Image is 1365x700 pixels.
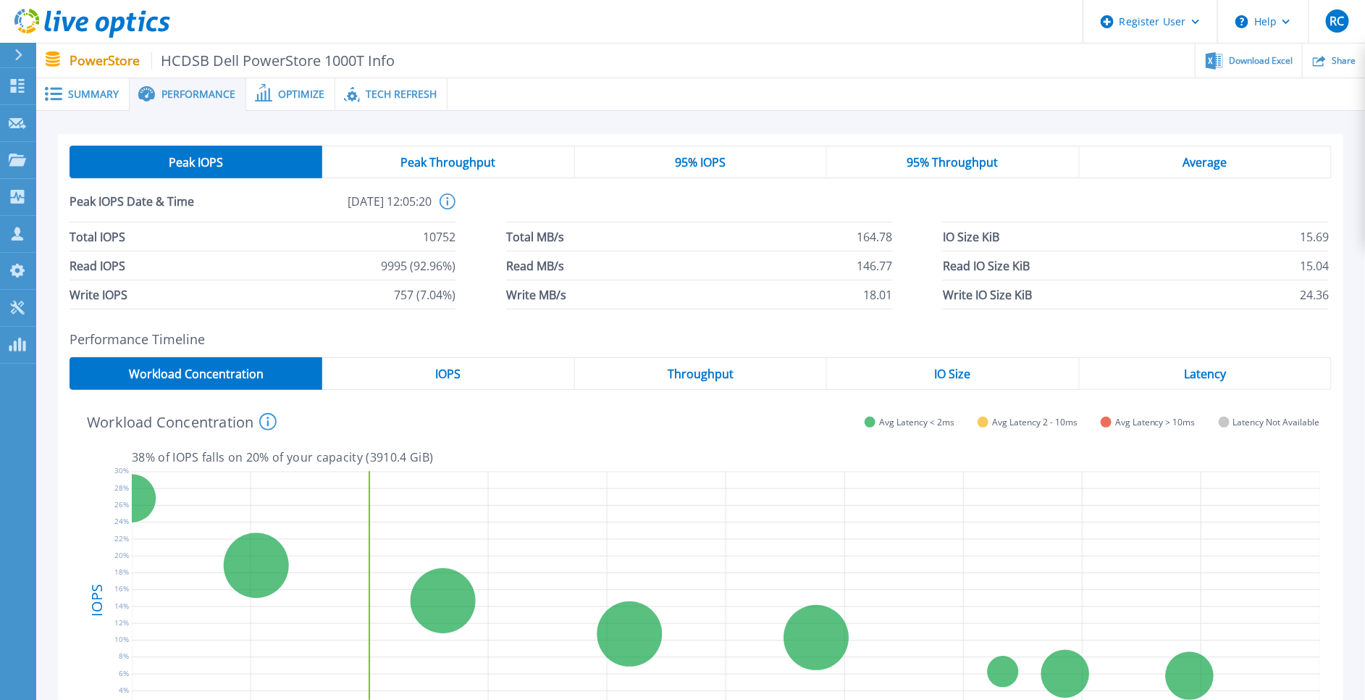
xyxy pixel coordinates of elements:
[87,413,277,430] h4: Workload Concentration
[366,89,437,99] span: Tech Refresh
[675,157,726,168] span: 95% IOPS
[381,251,455,280] span: 9995 (92.96%)
[278,89,324,99] span: Optimize
[1300,251,1329,280] span: 15.04
[668,368,734,380] span: Throughput
[1115,417,1196,428] span: Avg Latency > 10ms
[70,251,125,280] span: Read IOPS
[935,368,971,380] span: IO Size
[90,546,104,654] h4: IOPS
[943,280,1032,309] span: Write IO Size KiB
[161,89,235,99] span: Performance
[1300,280,1329,309] span: 24.36
[863,280,892,309] span: 18.01
[394,280,455,309] span: 757 (7.04%)
[1233,417,1320,428] span: Latency Not Available
[943,222,999,251] span: IO Size KiB
[435,368,461,380] span: IOPS
[70,52,395,69] p: PowerStore
[70,280,127,309] span: Write IOPS
[119,651,129,661] text: 8%
[907,157,999,168] span: 95% Throughput
[119,685,129,695] text: 4%
[1300,222,1329,251] span: 15.69
[151,52,395,69] span: HCDSB Dell PowerStore 1000T Info
[423,222,455,251] span: 10752
[506,222,564,251] span: Total MB/s
[943,251,1030,280] span: Read IO Size KiB
[1183,157,1227,168] span: Average
[400,157,495,168] span: Peak Throughput
[70,193,251,222] span: Peak IOPS Date & Time
[1229,57,1293,65] span: Download Excel
[68,89,119,99] span: Summary
[992,417,1078,428] span: Avg Latency 2 - 10ms
[169,157,223,168] span: Peak IOPS
[114,499,129,509] text: 26%
[114,465,129,475] text: 30%
[119,668,129,678] text: 6%
[506,251,564,280] span: Read MB/s
[1332,57,1356,65] span: Share
[506,280,566,309] span: Write MB/s
[70,332,1332,347] h2: Performance Timeline
[114,533,129,543] text: 22%
[879,417,954,428] span: Avg Latency < 2ms
[132,451,1320,464] p: 38 % of IOPS falls on 20 % of your capacity ( 3910.4 GiB )
[1330,15,1344,27] span: RC
[129,368,264,380] span: Workload Concentration
[251,193,432,222] span: [DATE] 12:05:20
[857,222,892,251] span: 164.78
[857,251,892,280] span: 146.77
[114,483,129,493] text: 28%
[70,222,125,251] span: Total IOPS
[114,516,129,526] text: 24%
[1184,368,1226,380] span: Latency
